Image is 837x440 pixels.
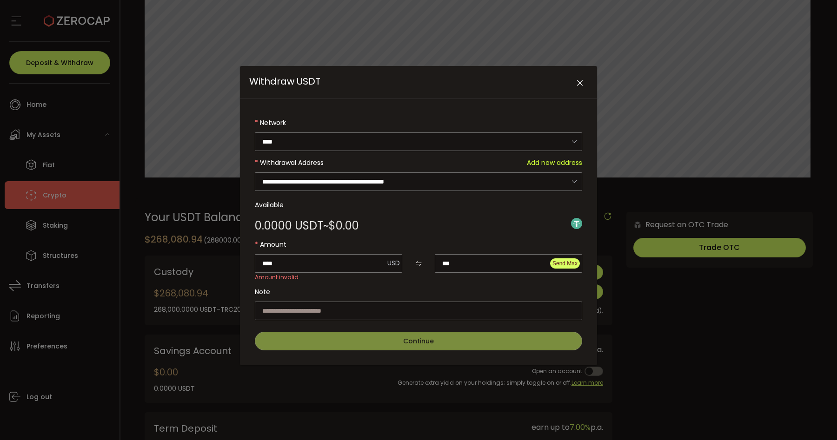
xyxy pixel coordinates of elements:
button: Continue [255,332,582,350]
span: Continue [403,336,434,346]
button: Send Max [550,258,580,269]
span: USD [387,258,400,268]
label: Available [255,196,582,214]
span: 0.0000 USDT [255,220,323,231]
div: Amount invalid. [255,273,582,280]
div: Withdraw USDT [240,66,597,365]
button: Close [571,75,588,92]
span: Add new address [527,153,582,172]
iframe: Chat Widget [790,395,837,440]
label: Note [255,282,582,301]
span: Withdraw USDT [249,75,320,88]
div: ~ [255,220,359,231]
span: Withdrawal Address [260,158,324,167]
label: Amount [255,235,582,254]
label: Network [255,113,582,132]
span: $0.00 [329,220,359,231]
span: Send Max [552,260,578,267]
